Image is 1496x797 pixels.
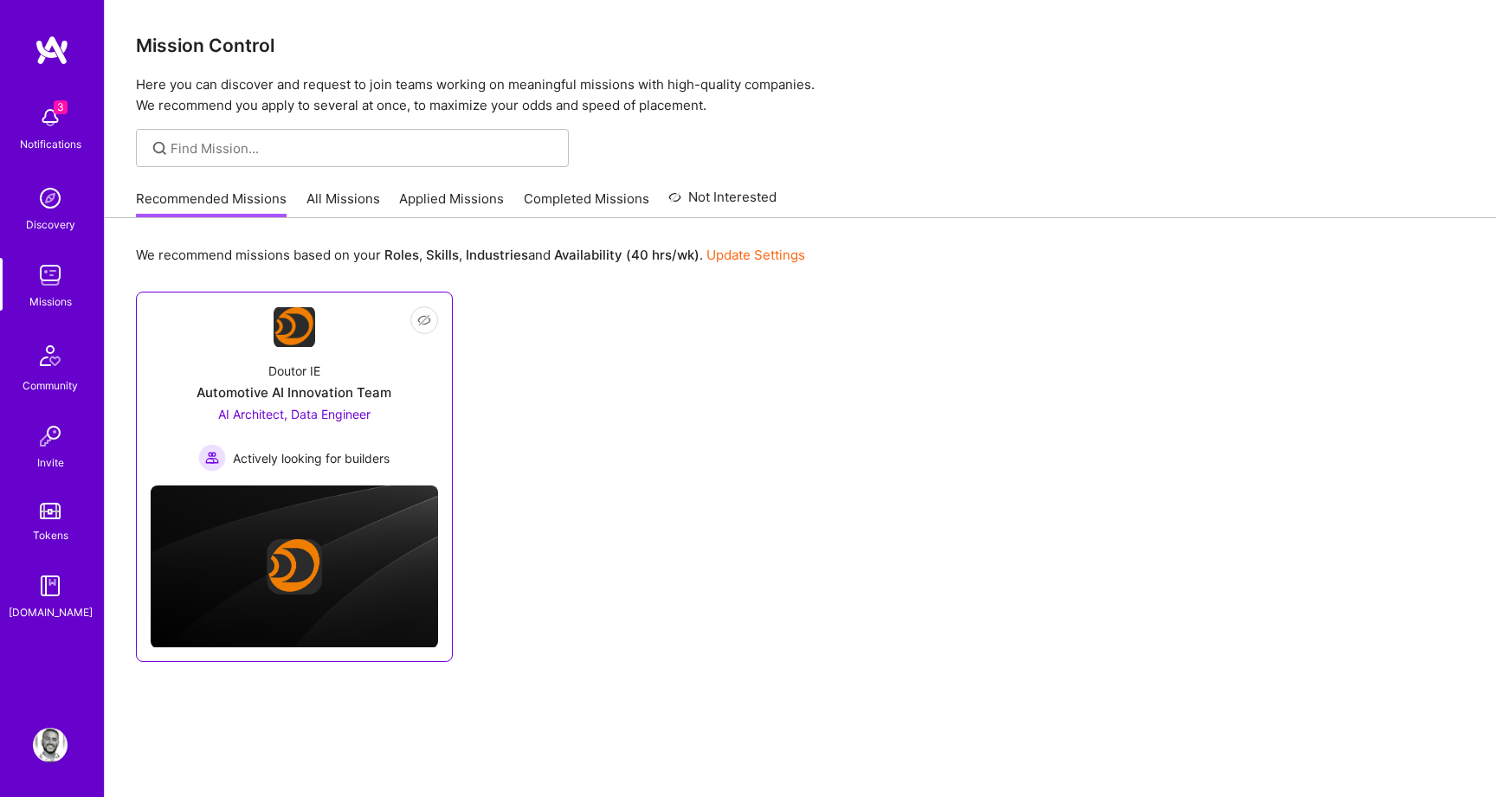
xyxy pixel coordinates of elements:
img: Community [29,335,71,376]
img: Invite [33,419,68,453]
img: discovery [33,181,68,215]
div: Automotive AI Innovation Team [197,383,391,402]
a: Completed Missions [524,190,649,218]
a: Not Interested [668,187,777,218]
input: Find Mission... [171,139,556,157]
img: User Avatar [33,728,68,762]
div: Doutor IE [268,362,320,380]
div: [DOMAIN_NAME] [9,603,93,621]
p: Here you can discover and request to join teams working on meaningful missions with high-quality ... [136,74,1465,116]
div: Notifications [20,135,81,153]
div: Tokens [33,526,68,544]
a: User Avatar [29,728,72,762]
i: icon SearchGrey [150,138,170,158]
img: bell [33,100,68,135]
a: Update Settings [706,247,805,263]
div: Discovery [26,215,75,234]
span: AI Architect, Data Engineer [218,407,371,421]
img: tokens [40,503,61,519]
img: Company logo [267,539,322,595]
a: Recommended Missions [136,190,287,218]
b: Roles [384,247,419,263]
span: Actively looking for builders [233,449,390,467]
div: Invite [37,453,64,472]
b: Industries [466,247,528,263]
img: Company Logo [274,307,315,347]
div: Community [23,376,78,395]
a: All Missions [306,190,380,218]
i: icon EyeClosed [417,313,431,327]
a: Applied Missions [399,190,504,218]
h3: Mission Control [136,35,1465,56]
div: Missions [29,292,72,311]
img: logo [35,35,69,66]
b: Skills [426,247,459,263]
img: teamwork [33,258,68,292]
img: Actively looking for builders [198,444,226,472]
img: cover [151,485,438,648]
span: 3 [54,100,68,114]
img: guide book [33,569,68,603]
p: We recommend missions based on your , , and . [136,246,805,264]
a: Company LogoDoutor IEAutomotive AI Innovation TeamAI Architect, Data Engineer Actively looking fo... [151,306,438,472]
b: Availability (40 hrs/wk) [554,247,700,263]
